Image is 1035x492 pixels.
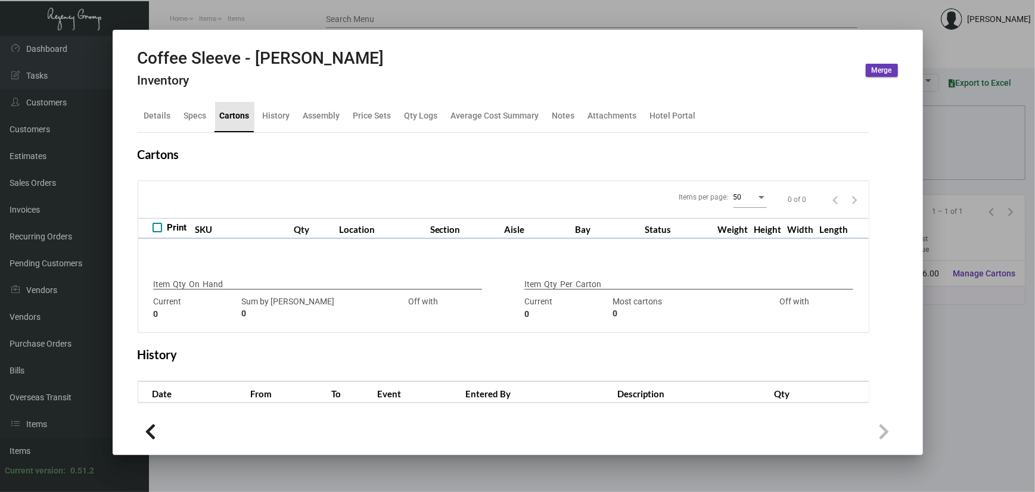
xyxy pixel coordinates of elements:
[189,278,200,291] p: On
[153,295,235,320] div: Current
[153,278,170,291] p: Item
[751,218,784,239] th: Height
[714,218,751,239] th: Weight
[405,110,438,122] div: Qty Logs
[328,382,374,403] th: To
[337,218,427,239] th: Location
[524,278,541,291] p: Item
[173,278,186,291] p: Qty
[588,110,637,122] div: Attachments
[263,110,290,122] div: History
[573,218,642,239] th: Bay
[560,278,573,291] p: Per
[772,382,869,403] th: Qty
[576,278,601,291] p: Carton
[241,295,376,320] div: Sum by [PERSON_NAME]
[733,192,767,202] mat-select: Items per page:
[5,465,66,477] div: Current version:
[642,218,715,239] th: Status
[138,48,384,68] h2: Coffee Sleeve - [PERSON_NAME]
[524,295,607,320] div: Current
[462,382,614,403] th: Entered By
[220,110,250,122] div: Cartons
[138,382,248,403] th: Date
[138,147,179,161] h2: Cartons
[374,382,462,403] th: Event
[872,66,892,76] span: Merge
[192,218,291,239] th: SKU
[167,220,187,235] span: Print
[70,465,94,477] div: 0.51.2
[247,382,328,403] th: From
[451,110,539,122] div: Average Cost Summary
[552,110,575,122] div: Notes
[866,64,898,77] button: Merge
[845,190,864,209] button: Next page
[753,295,835,320] div: Off with
[303,110,340,122] div: Assembly
[203,278,223,291] p: Hand
[650,110,696,122] div: Hotel Portal
[138,73,384,88] h4: Inventory
[427,218,502,239] th: Section
[784,218,816,239] th: Width
[138,347,178,362] h2: History
[502,218,573,239] th: Aisle
[788,194,807,205] div: 0 of 0
[382,295,464,320] div: Off with
[613,295,747,320] div: Most cartons
[144,110,171,122] div: Details
[184,110,207,122] div: Specs
[816,218,851,239] th: Length
[353,110,391,122] div: Price Sets
[291,218,336,239] th: Qty
[733,193,742,201] span: 50
[679,192,729,203] div: Items per page:
[614,382,772,403] th: Description
[826,190,845,209] button: Previous page
[544,278,557,291] p: Qty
